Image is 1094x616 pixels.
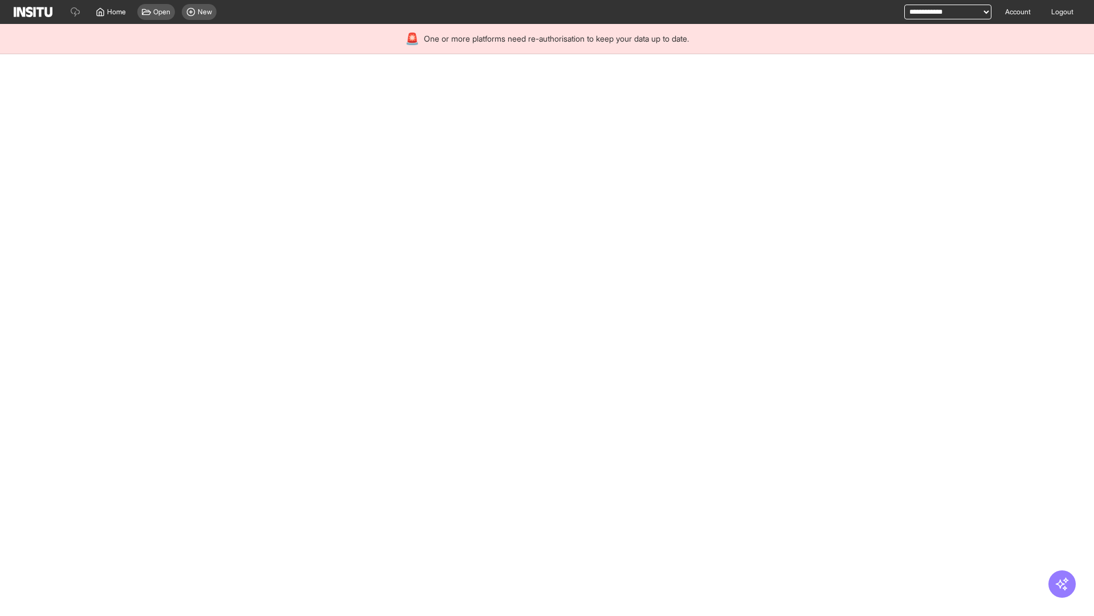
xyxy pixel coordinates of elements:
[198,7,212,17] span: New
[107,7,126,17] span: Home
[153,7,170,17] span: Open
[424,33,689,44] span: One or more platforms need re-authorisation to keep your data up to date.
[405,31,419,47] div: 🚨
[14,7,52,17] img: Logo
